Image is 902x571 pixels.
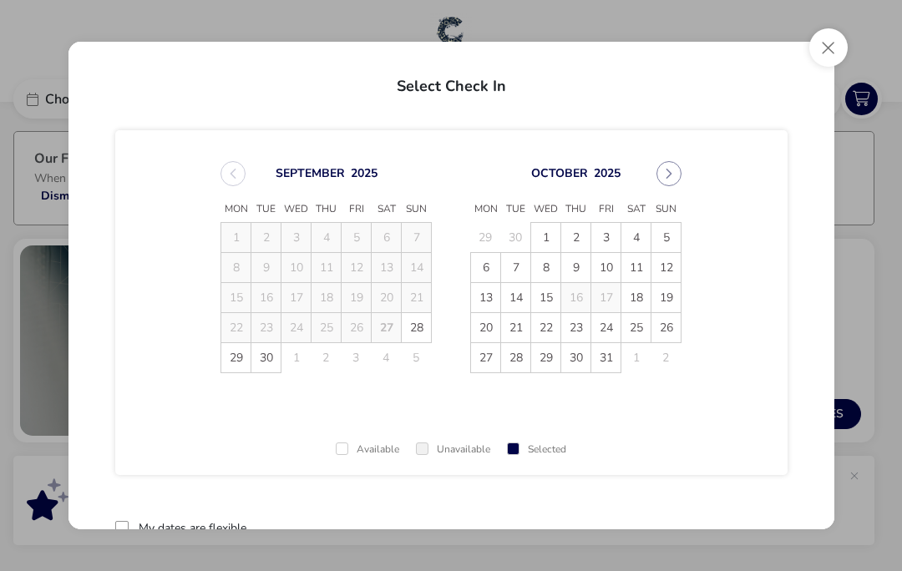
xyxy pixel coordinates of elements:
[402,253,432,283] td: 14
[591,253,621,283] td: 10
[471,343,501,373] td: 27
[312,223,342,253] td: 4
[621,223,651,253] td: 4
[402,313,432,343] td: 28
[336,444,399,455] div: Available
[281,283,312,313] td: 17
[531,165,588,181] button: Choose Month
[251,283,281,313] td: 16
[531,223,561,253] td: 1
[471,283,501,313] td: 13
[351,165,378,181] button: Choose Year
[651,253,681,282] span: 12
[471,223,501,253] td: 29
[372,283,402,313] td: 20
[531,283,560,312] span: 15
[221,253,251,283] td: 8
[591,313,621,342] span: 24
[402,197,432,222] span: Sun
[531,197,561,222] span: Wed
[82,58,821,107] h2: Select Check In
[312,343,342,373] td: 2
[281,223,312,253] td: 3
[471,253,500,282] span: 6
[312,313,342,343] td: 25
[561,313,591,343] td: 23
[591,343,621,372] span: 31
[205,141,697,393] div: Choose Date
[621,223,651,252] span: 4
[251,253,281,283] td: 9
[651,343,682,373] td: 2
[651,283,682,313] td: 19
[402,223,432,253] td: 7
[591,313,621,343] td: 24
[471,197,501,222] span: Mon
[402,343,432,373] td: 5
[501,313,530,342] span: 21
[281,253,312,283] td: 10
[471,313,501,343] td: 20
[591,223,621,252] span: 3
[561,283,591,313] td: 16
[561,253,591,283] td: 9
[471,313,500,342] span: 20
[809,28,848,67] button: Close
[312,197,342,222] span: Thu
[591,283,621,313] td: 17
[501,253,531,283] td: 7
[621,313,651,342] span: 25
[139,523,246,534] label: My dates are flexible
[621,313,651,343] td: 25
[651,253,682,283] td: 12
[281,343,312,373] td: 1
[471,253,501,283] td: 6
[221,343,251,373] td: 29
[621,283,651,312] span: 18
[591,197,621,222] span: Fri
[561,197,591,222] span: Thu
[651,223,682,253] td: 5
[531,343,561,373] td: 29
[251,343,281,373] td: 30
[651,313,681,342] span: 26
[561,343,590,372] span: 30
[312,253,342,283] td: 11
[591,343,621,373] td: 31
[621,197,651,222] span: Sat
[251,313,281,343] td: 23
[342,253,372,283] td: 12
[501,197,531,222] span: Tue
[501,283,530,312] span: 14
[621,253,651,283] td: 11
[471,283,500,312] span: 13
[221,223,251,253] td: 1
[281,313,312,343] td: 24
[561,223,590,252] span: 2
[656,161,682,186] button: Next Month
[281,197,312,222] span: Wed
[591,223,621,253] td: 3
[276,165,345,181] button: Choose Month
[501,283,531,313] td: 14
[621,343,651,373] td: 1
[312,283,342,313] td: 18
[561,253,590,282] span: 9
[342,343,372,373] td: 3
[402,313,431,342] span: 28
[594,165,621,181] button: Choose Year
[342,197,372,222] span: Fri
[651,283,681,312] span: 19
[251,197,281,222] span: Tue
[501,343,530,372] span: 28
[531,223,560,252] span: 1
[402,283,432,313] td: 21
[416,444,490,455] div: Unavailable
[251,223,281,253] td: 2
[621,253,651,282] span: 11
[251,343,281,372] span: 30
[372,343,402,373] td: 4
[531,313,561,343] td: 22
